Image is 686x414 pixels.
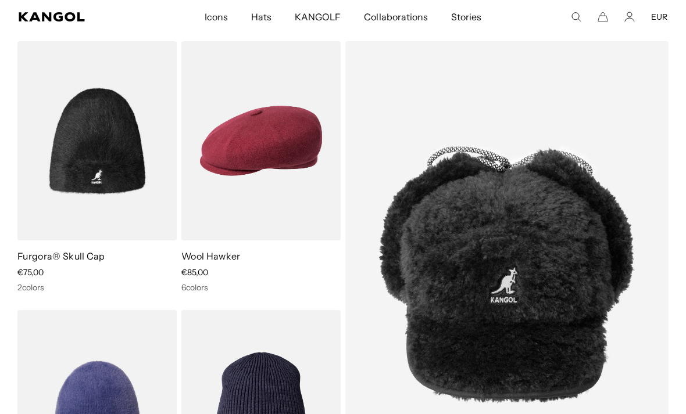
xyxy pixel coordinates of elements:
[181,282,341,293] div: 6 colors
[181,41,341,241] img: Wool Hawker
[17,282,177,293] div: 2 colors
[624,12,635,22] a: Account
[598,12,608,22] button: Cart
[181,250,241,262] a: Wool Hawker
[651,12,667,22] button: EUR
[17,41,177,241] img: Furgora® Skull Cap
[17,250,105,262] a: Furgora® Skull Cap
[17,267,44,278] span: €75,00
[19,12,135,21] a: Kangol
[571,12,581,22] summary: Search here
[181,267,208,278] span: €85,00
